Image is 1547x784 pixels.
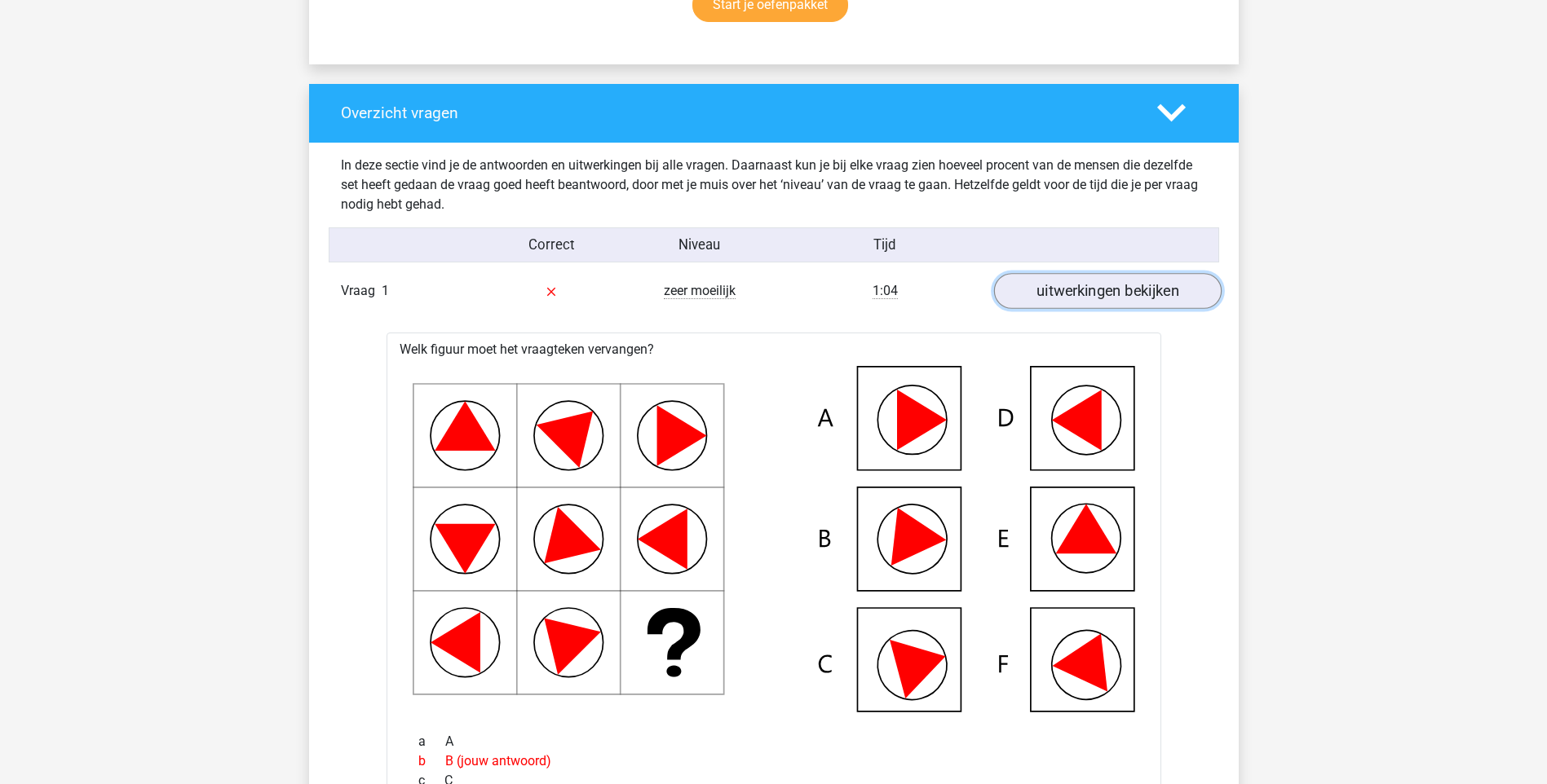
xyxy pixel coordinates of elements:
[873,283,898,299] span: 1:04
[993,273,1221,309] a: uitwerkingen bekijken
[418,751,445,771] span: b
[664,283,736,299] span: zeer moeilijk
[382,283,389,298] span: 1
[418,732,445,751] span: a
[773,235,996,255] div: Tijd
[341,104,1133,122] h4: Overzicht vragen
[329,156,1219,214] div: In deze sectie vind je de antwoorden en uitwerkingen bij alle vragen. Daarnaast kun je bij elke v...
[477,235,625,255] div: Correct
[406,751,1142,771] div: B (jouw antwoord)
[406,732,1142,751] div: A
[341,281,382,301] span: Vraag
[625,235,774,255] div: Niveau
